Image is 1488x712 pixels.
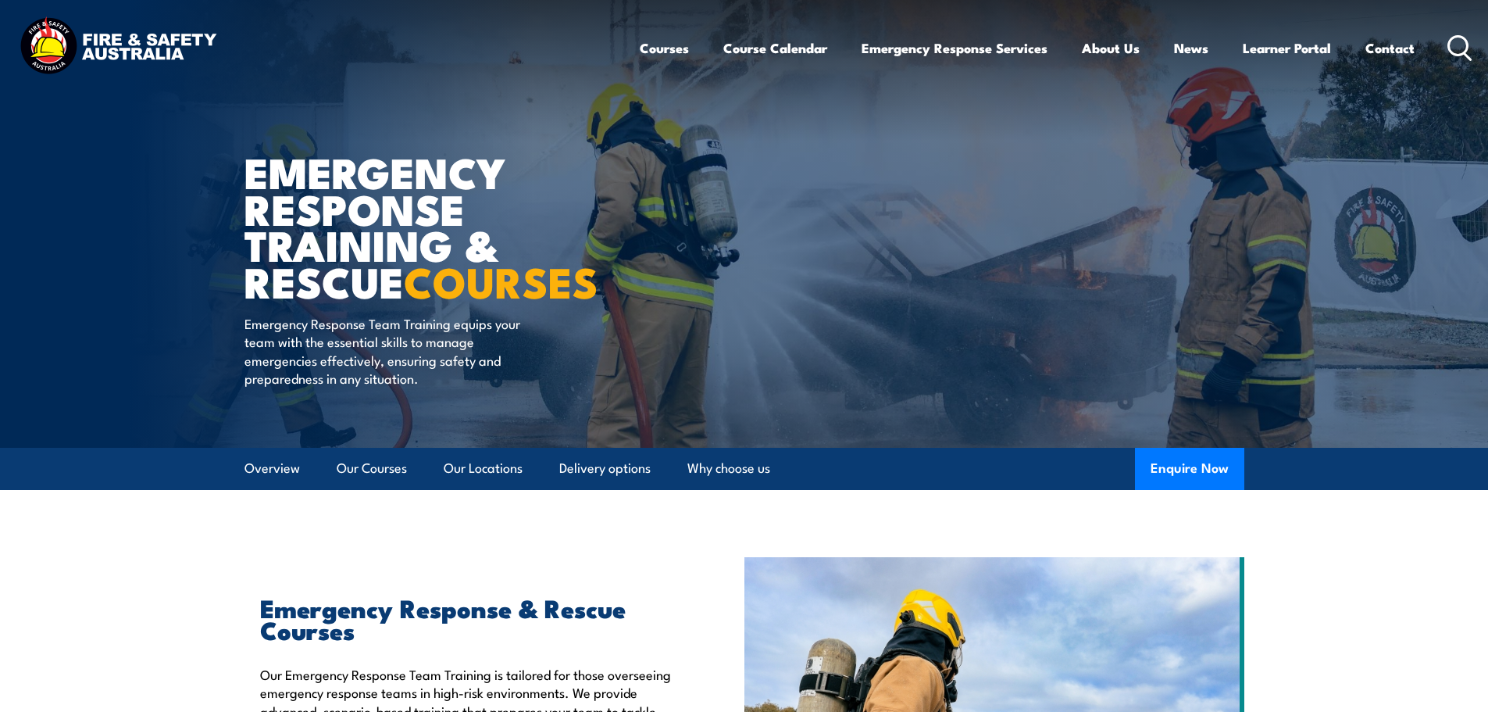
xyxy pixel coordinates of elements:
[862,27,1047,69] a: Emergency Response Services
[244,448,300,489] a: Overview
[260,596,673,640] h2: Emergency Response & Rescue Courses
[444,448,523,489] a: Our Locations
[244,153,630,299] h1: Emergency Response Training & Rescue
[1365,27,1415,69] a: Contact
[337,448,407,489] a: Our Courses
[723,27,827,69] a: Course Calendar
[1082,27,1140,69] a: About Us
[1135,448,1244,490] button: Enquire Now
[687,448,770,489] a: Why choose us
[640,27,689,69] a: Courses
[244,314,530,388] p: Emergency Response Team Training equips your team with the essential skills to manage emergencies...
[559,448,651,489] a: Delivery options
[404,248,598,313] strong: COURSES
[1243,27,1331,69] a: Learner Portal
[1174,27,1208,69] a: News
